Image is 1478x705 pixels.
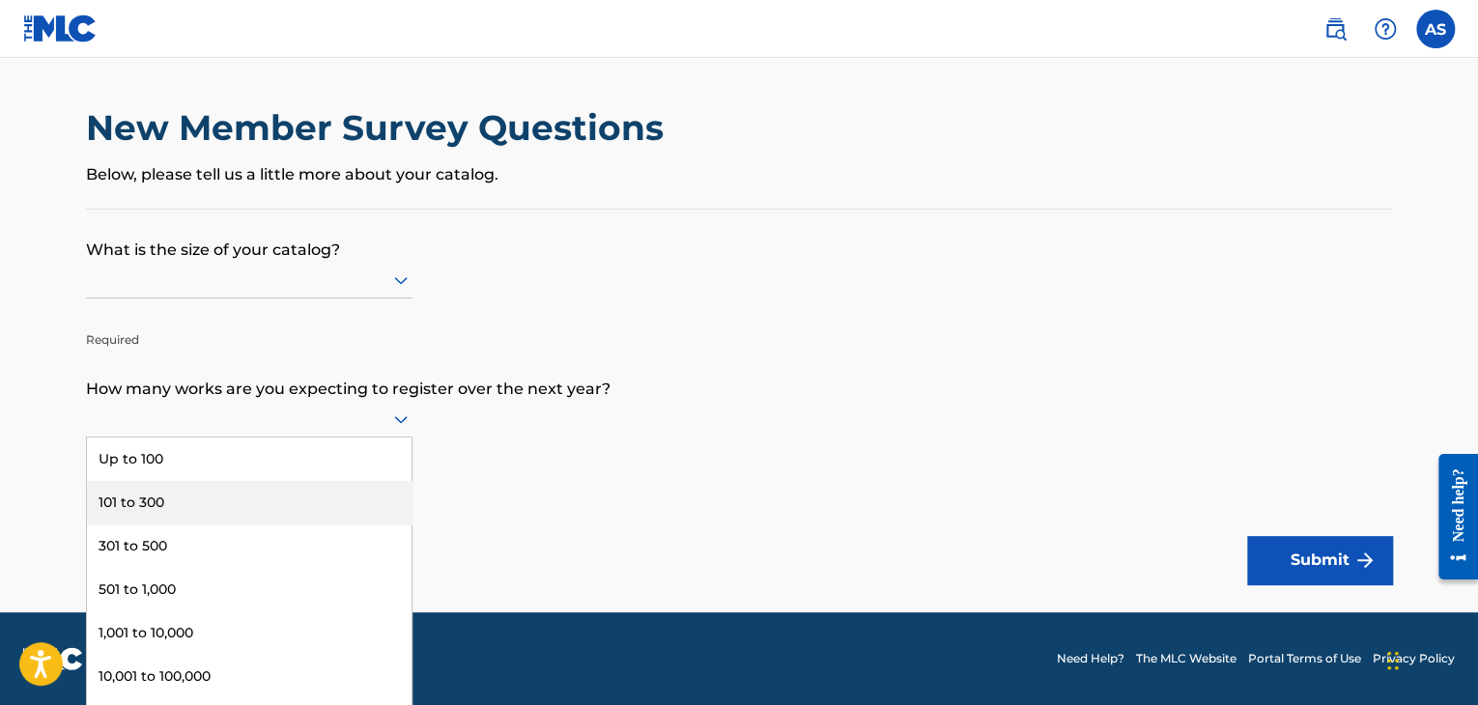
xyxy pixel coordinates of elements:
div: Drag [1387,632,1399,690]
div: User Menu [1416,10,1455,48]
div: 101 to 300 [87,481,412,524]
button: Submit [1247,536,1392,584]
div: 10,001 to 100,000 [87,655,412,698]
img: help [1374,17,1397,41]
a: The MLC Website [1136,650,1236,667]
p: What is the size of your catalog? [86,210,1392,262]
img: f7272a7cc735f4ea7f67.svg [1353,549,1377,572]
a: Privacy Policy [1373,650,1455,667]
p: Required [86,302,412,349]
iframe: Chat Widget [1381,612,1478,705]
p: How many works are you expecting to register over the next year? [86,349,1392,401]
div: Help [1366,10,1405,48]
img: logo [23,647,83,670]
a: Need Help? [1057,650,1124,667]
p: Below, please tell us a little more about your catalog. [86,163,1392,186]
div: 1,001 to 10,000 [87,611,412,655]
a: Public Search [1316,10,1354,48]
a: Portal Terms of Use [1248,650,1361,667]
div: 301 to 500 [87,524,412,568]
div: 501 to 1,000 [87,568,412,611]
img: search [1323,17,1347,41]
h2: New Member Survey Questions [86,106,673,150]
iframe: Resource Center [1424,440,1478,595]
img: MLC Logo [23,14,98,42]
div: Up to 100 [87,437,412,481]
